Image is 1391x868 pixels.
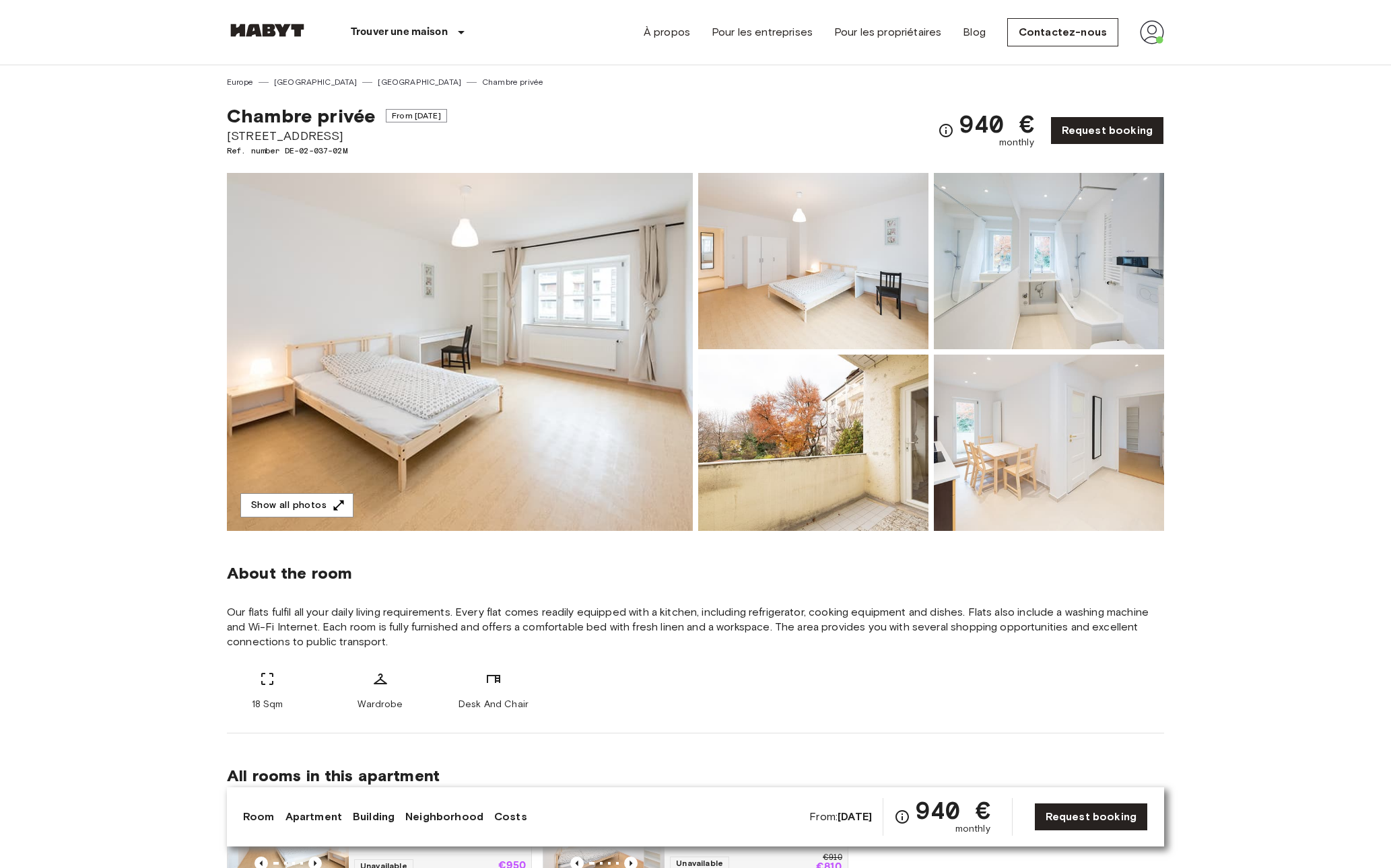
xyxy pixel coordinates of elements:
[959,112,1034,136] span: 940 €
[1034,803,1148,831] a: Request booking
[938,122,954,139] svg: Check cost overview for full price breakdown. Please note that discounts apply to new joiners onl...
[999,136,1034,149] span: monthly
[934,173,1164,349] img: Picture of unit DE-02-037-02M
[963,24,986,40] a: Blog
[1007,18,1118,46] a: Contactez-nous
[712,24,813,40] a: Pour les entreprises
[243,809,275,825] a: Room
[378,76,461,88] a: [GEOGRAPHIC_DATA]
[227,104,375,127] span: Chambre privée
[353,809,395,825] a: Building
[1140,20,1164,44] img: avatar
[1050,116,1164,145] a: Request booking
[227,605,1164,649] span: Our flats fulfil all your daily living requirements. Every flat comes readily equipped with a kit...
[274,76,358,88] a: [GEOGRAPHIC_DATA]
[227,173,693,531] img: Marketing picture of unit DE-02-037-02M
[459,698,529,711] span: Desk And Chair
[252,698,283,711] span: 18 Sqm
[698,355,928,531] img: Picture of unit DE-02-037-02M
[838,810,872,823] b: [DATE]
[482,76,543,88] a: Chambre privée
[227,127,447,145] span: [STREET_ADDRESS]
[823,854,842,862] p: €910
[227,76,253,88] a: Europe
[955,822,990,836] span: monthly
[240,493,353,518] button: Show all photos
[644,24,690,40] a: À propos
[934,355,1164,531] img: Picture of unit DE-02-037-02M
[894,809,910,825] svg: Check cost overview for full price breakdown. Please note that discounts apply to new joiners onl...
[358,698,403,711] span: Wardrobe
[834,24,941,40] a: Pour les propriétaires
[227,145,447,157] span: Ref. number DE-02-037-02M
[351,24,448,40] p: Trouver une maison
[227,766,1164,786] span: All rooms in this apartment
[227,24,308,37] img: Habyt
[227,563,1164,583] span: About the room
[494,809,527,825] a: Costs
[285,809,342,825] a: Apartment
[809,809,872,824] span: From:
[916,798,990,822] span: 940 €
[405,809,483,825] a: Neighborhood
[698,173,928,349] img: Picture of unit DE-02-037-02M
[386,109,447,122] span: From [DATE]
